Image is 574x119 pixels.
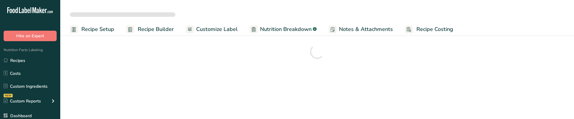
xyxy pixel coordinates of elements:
[339,25,393,33] span: Notes & Attachments
[186,23,238,36] a: Customize Label
[126,23,174,36] a: Recipe Builder
[416,25,453,33] span: Recipe Costing
[81,25,114,33] span: Recipe Setup
[4,31,57,41] button: Hire an Expert
[196,25,238,33] span: Customize Label
[4,98,41,104] div: Custom Reports
[329,23,393,36] a: Notes & Attachments
[405,23,453,36] a: Recipe Costing
[250,23,317,36] a: Nutrition Breakdown
[70,23,114,36] a: Recipe Setup
[4,94,13,97] div: NEW
[260,25,312,33] span: Nutrition Breakdown
[138,25,174,33] span: Recipe Builder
